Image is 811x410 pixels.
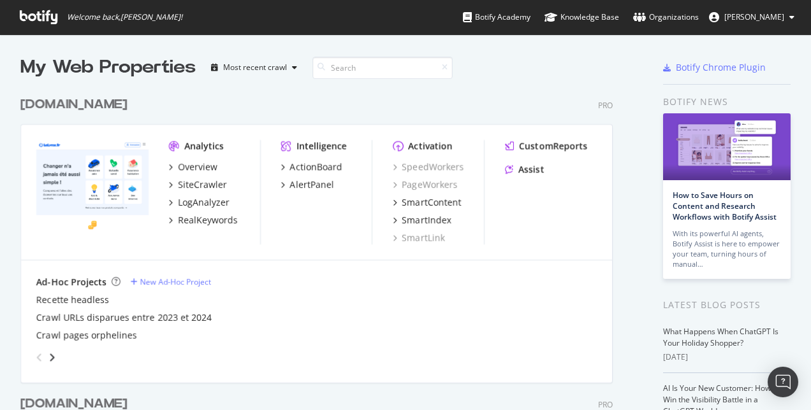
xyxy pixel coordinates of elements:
[598,399,613,410] div: Pro
[36,329,137,342] a: Crawl pages orphelines
[663,298,791,312] div: Latest Blog Posts
[296,140,347,153] div: Intelligence
[206,57,302,78] button: Most recent crawl
[290,178,334,191] div: AlertPanel
[290,160,342,173] div: ActionBoard
[463,11,530,24] div: Botify Academy
[140,276,211,287] div: New Ad-Hoc Project
[36,140,149,230] img: lelynx.fr
[505,163,544,176] a: Assist
[223,64,287,71] div: Most recent crawl
[676,61,766,74] div: Botify Chrome Plugin
[178,160,217,173] div: Overview
[663,351,791,363] div: [DATE]
[31,347,48,367] div: angle-left
[178,214,238,227] div: RealKeywords
[48,351,57,364] div: angle-right
[169,214,238,227] a: RealKeywords
[598,100,613,111] div: Pro
[36,276,106,288] div: Ad-Hoc Projects
[178,196,230,209] div: LogAnalyzer
[393,178,457,191] a: PageWorkers
[544,11,619,24] div: Knowledge Base
[408,140,452,153] div: Activation
[393,214,451,227] a: SmartIndex
[673,229,781,269] div: With its powerful AI agents, Botify Assist is here to empower your team, turning hours of manual…
[184,140,224,153] div: Analytics
[169,178,227,191] a: SiteCrawler
[724,11,784,22] span: CHiara Gigliotti
[663,113,791,180] img: How to Save Hours on Content and Research Workflows with Botify Assist
[505,140,587,153] a: CustomReports
[768,367,798,397] div: Open Intercom Messenger
[169,160,217,173] a: Overview
[131,276,211,287] a: New Ad-Hoc Project
[663,61,766,74] a: Botify Chrome Plugin
[36,311,212,324] a: Crawl URLs disparues entre 2023 et 2024
[20,55,196,80] div: My Web Properties
[519,140,587,153] div: CustomReports
[699,7,805,27] button: [PERSON_NAME]
[402,214,451,227] div: SmartIndex
[402,196,461,209] div: SmartContent
[518,163,544,176] div: Assist
[169,196,230,209] a: LogAnalyzer
[281,160,342,173] a: ActionBoard
[281,178,334,191] a: AlertPanel
[20,95,128,114] div: [DOMAIN_NAME]
[67,12,182,22] span: Welcome back, [PERSON_NAME] !
[393,196,461,209] a: SmartContent
[393,232,444,244] a: SmartLink
[312,57,453,79] input: Search
[20,95,133,114] a: [DOMAIN_NAME]
[178,178,227,191] div: SiteCrawler
[673,190,777,222] a: How to Save Hours on Content and Research Workflows with Botify Assist
[633,11,699,24] div: Organizations
[393,160,464,173] a: SpeedWorkers
[663,95,791,109] div: Botify news
[36,293,109,306] a: Recette headless
[663,326,778,348] a: What Happens When ChatGPT Is Your Holiday Shopper?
